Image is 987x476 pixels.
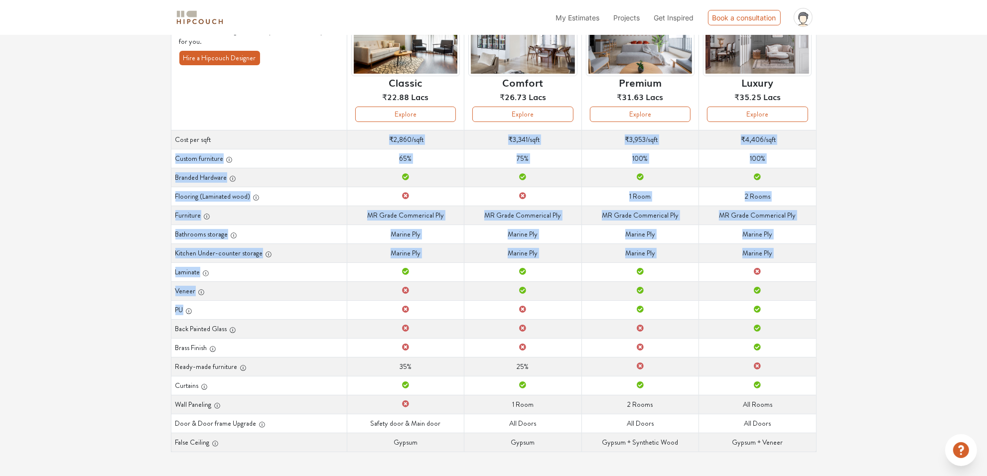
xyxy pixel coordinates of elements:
span: Lacs [646,91,663,103]
td: Marine Ply [464,243,581,262]
th: Custom furniture [171,149,347,168]
td: MR Grade Commerical Ply [347,206,464,225]
td: All Doors [464,414,581,433]
th: Door & Door frame Upgrade [171,414,347,433]
span: Projects [614,13,640,22]
th: Kitchen Under-counter storage [171,243,347,262]
td: All Doors [699,414,816,433]
h6: Luxury [741,76,773,88]
td: All Doors [581,414,699,433]
span: ₹3,341 [508,134,528,144]
td: MR Grade Commerical Ply [581,206,699,225]
th: Furniture [171,206,347,225]
td: 100% [581,149,699,168]
td: Safety door & Main door [347,414,464,433]
th: Laminate [171,262,347,281]
td: 25% [464,357,581,376]
td: MR Grade Commerical Ply [699,206,816,225]
td: 65% [347,149,464,168]
span: Lacs [763,91,781,103]
td: Gypsum + Synthetic Wood [581,433,699,452]
td: 1 Room [581,187,699,206]
th: Curtains [171,376,347,395]
td: 100% [699,149,816,168]
img: header-preview [468,2,577,77]
td: Marine Ply [581,225,699,243]
img: header-preview [351,2,460,77]
span: Get Inspired [654,13,694,22]
td: Marine Ply [347,225,464,243]
button: Explore [707,107,808,122]
th: Ready-made furniture [171,357,347,376]
td: All Rooms [699,395,816,414]
span: ₹3,953 [625,134,646,144]
h6: Comfort [502,76,543,88]
button: Explore [472,107,573,122]
th: Wall Paneling [171,395,347,414]
td: Gypsum [464,433,581,452]
td: Marine Ply [464,225,581,243]
span: Lacs [411,91,428,103]
p: We've used our design & build expertise to curate options for you. [179,26,339,47]
button: Hire a Hipcouch Designer [179,51,260,65]
th: Bathrooms storage [171,225,347,243]
td: /sqft [699,130,816,149]
div: Book a consultation [708,10,781,25]
td: 2 Rooms [699,187,816,206]
th: Veneer [171,281,347,300]
img: header-preview [586,2,695,77]
span: ₹4,406 [741,134,764,144]
th: Branded Hardware [171,168,347,187]
td: Marine Ply [581,243,699,262]
span: ₹22.88 [382,91,409,103]
th: False Ceiling [171,433,347,452]
th: Brass Finish [171,338,347,357]
td: 75% [464,149,581,168]
td: 35% [347,357,464,376]
span: logo-horizontal.svg [175,6,225,29]
td: /sqft [464,130,581,149]
th: PU [171,300,347,319]
button: Explore [355,107,456,122]
h6: Classic [389,76,422,88]
td: Gypsum + Veneer [699,433,816,452]
img: logo-horizontal.svg [175,9,225,26]
td: 2 Rooms [581,395,699,414]
span: ₹35.25 [734,91,761,103]
td: Gypsum [347,433,464,452]
span: My Estimates [556,13,600,22]
span: ₹31.63 [617,91,644,103]
img: header-preview [703,2,812,77]
span: ₹2,860 [389,134,412,144]
td: /sqft [347,130,464,149]
th: Cost per sqft [171,130,347,149]
th: Flooring (Laminated wood) [171,187,347,206]
span: Lacs [529,91,546,103]
span: ₹26.73 [500,91,527,103]
h6: Premium [619,76,662,88]
td: 1 Room [464,395,581,414]
th: Back Painted Glass [171,319,347,338]
button: Explore [590,107,691,122]
td: MR Grade Commerical Ply [464,206,581,225]
td: Marine Ply [699,243,816,262]
td: /sqft [581,130,699,149]
td: Marine Ply [699,225,816,243]
td: Marine Ply [347,243,464,262]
